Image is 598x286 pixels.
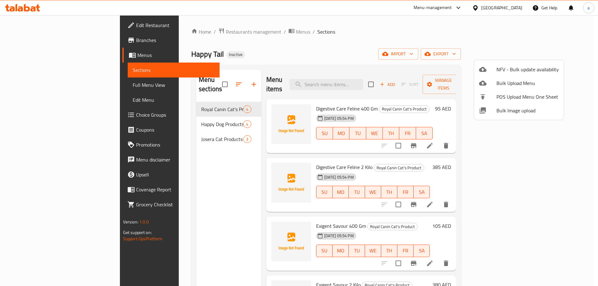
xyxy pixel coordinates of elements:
[496,79,559,87] span: Bulk Upload Menu
[496,93,559,101] span: POS Upload Menu One Sheet
[474,76,564,90] li: Upload bulk menu
[474,63,564,76] li: NFV - Bulk update availability
[496,107,559,114] span: Bulk Image upload
[474,90,564,104] li: POS Upload Menu One Sheet
[496,66,559,73] span: NFV - Bulk update availability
